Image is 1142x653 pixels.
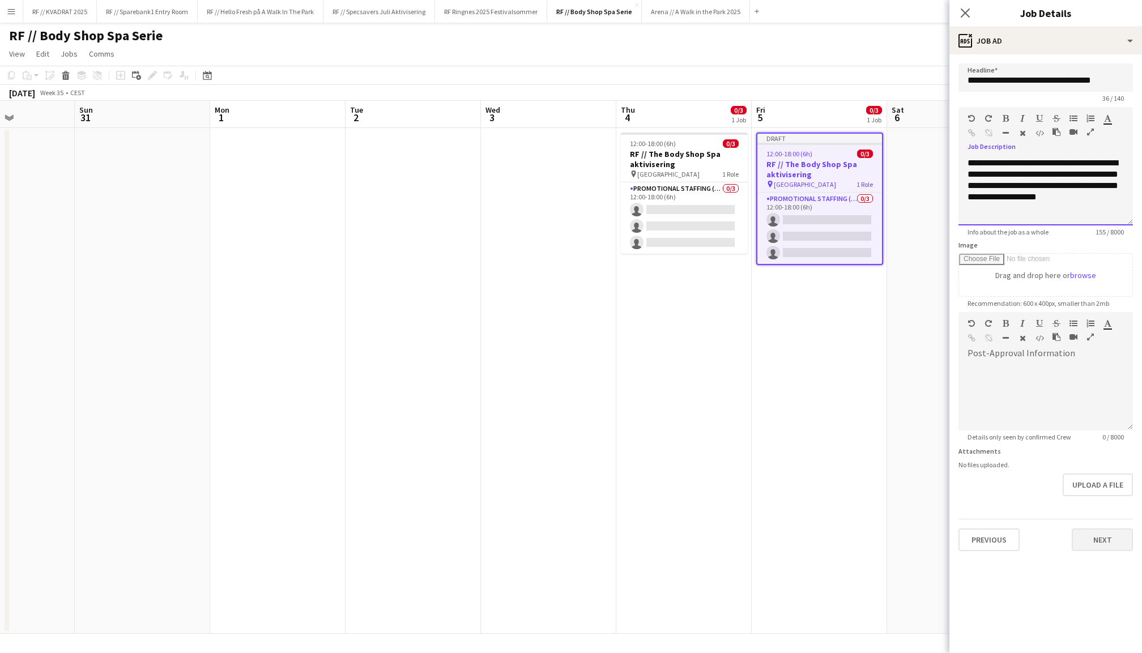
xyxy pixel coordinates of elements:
[731,116,746,124] div: 1 Job
[1036,334,1043,343] button: HTML Code
[1002,129,1009,138] button: Horizontal Line
[890,111,904,124] span: 6
[723,139,739,148] span: 0/3
[949,6,1142,20] h3: Job Details
[722,170,739,178] span: 1 Role
[323,1,435,23] button: RF // Specsavers Juli Aktivisering
[985,114,992,123] button: Redo
[958,228,1058,236] span: Info about the job as a whole
[1019,334,1026,343] button: Clear Formatting
[5,46,29,61] a: View
[213,111,229,124] span: 1
[1069,114,1077,123] button: Unordered List
[1103,114,1111,123] button: Text Color
[9,87,35,99] div: [DATE]
[1103,319,1111,328] button: Text Color
[1072,528,1133,551] button: Next
[856,180,873,189] span: 1 Role
[215,105,229,115] span: Mon
[642,1,750,23] button: Arena // A Walk in the Park 2025
[1086,114,1094,123] button: Ordered List
[757,193,882,264] app-card-role: Promotional Staffing (Promotional Staff)0/312:00-18:00 (6h)
[866,106,882,114] span: 0/3
[1036,129,1043,138] button: HTML Code
[968,319,975,328] button: Undo
[1002,319,1009,328] button: Bold
[766,150,812,158] span: 12:00-18:00 (6h)
[1086,319,1094,328] button: Ordered List
[958,528,1020,551] button: Previous
[1093,433,1133,441] span: 0 / 8000
[9,49,25,59] span: View
[484,111,500,124] span: 3
[1052,127,1060,136] button: Paste as plain text
[1086,332,1094,342] button: Fullscreen
[958,433,1080,441] span: Details only seen by confirmed Crew
[348,111,363,124] span: 2
[1052,332,1060,342] button: Paste as plain text
[547,1,642,23] button: RF // Body Shop Spa Serie
[1086,127,1094,136] button: Fullscreen
[630,139,676,148] span: 12:00-18:00 (6h)
[1019,319,1026,328] button: Italic
[621,182,748,254] app-card-role: Promotional Staffing (Promotional Staff)0/312:00-18:00 (6h)
[61,49,78,59] span: Jobs
[1052,319,1060,328] button: Strikethrough
[637,170,700,178] span: [GEOGRAPHIC_DATA]
[757,159,882,180] h3: RF // The Body Shop Spa aktivisering
[70,88,85,97] div: CEST
[731,106,747,114] span: 0/3
[621,105,635,115] span: Thu
[23,1,97,23] button: RF // KVADRAT 2025
[949,27,1142,54] div: Job Ad
[892,105,904,115] span: Sat
[857,150,873,158] span: 0/3
[79,105,93,115] span: Sun
[1069,319,1077,328] button: Unordered List
[756,133,883,265] app-job-card: Draft12:00-18:00 (6h)0/3RF // The Body Shop Spa aktivisering [GEOGRAPHIC_DATA]1 RolePromotional S...
[755,111,765,124] span: 5
[968,114,975,123] button: Undo
[1002,334,1009,343] button: Horizontal Line
[774,180,836,189] span: [GEOGRAPHIC_DATA]
[435,1,547,23] button: RF Ringnes 2025 Festivalsommer
[1069,332,1077,342] button: Insert video
[1069,127,1077,136] button: Insert video
[1086,228,1133,236] span: 155 / 8000
[37,88,66,97] span: Week 35
[1052,114,1060,123] button: Strikethrough
[958,460,1133,469] div: No files uploaded.
[1036,319,1043,328] button: Underline
[1093,94,1133,103] span: 36 / 140
[97,1,198,23] button: RF // Sparebank1 Entry Room
[958,299,1118,308] span: Recommendation: 600 x 400px, smaller than 2mb
[1002,114,1009,123] button: Bold
[32,46,54,61] a: Edit
[757,134,882,143] div: Draft
[619,111,635,124] span: 4
[1063,473,1133,496] button: Upload a file
[958,447,1001,455] label: Attachments
[1019,129,1026,138] button: Clear Formatting
[985,319,992,328] button: Redo
[621,133,748,254] app-job-card: 12:00-18:00 (6h)0/3RF // The Body Shop Spa aktivisering [GEOGRAPHIC_DATA]1 RolePromotional Staffi...
[9,27,163,44] h1: RF // Body Shop Spa Serie
[621,149,748,169] h3: RF // The Body Shop Spa aktivisering
[56,46,82,61] a: Jobs
[1019,114,1026,123] button: Italic
[89,49,114,59] span: Comms
[36,49,49,59] span: Edit
[867,116,881,124] div: 1 Job
[198,1,323,23] button: RF // Hello Fresh på A Walk In The Park
[350,105,363,115] span: Tue
[84,46,119,61] a: Comms
[756,105,765,115] span: Fri
[485,105,500,115] span: Wed
[78,111,93,124] span: 31
[1036,114,1043,123] button: Underline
